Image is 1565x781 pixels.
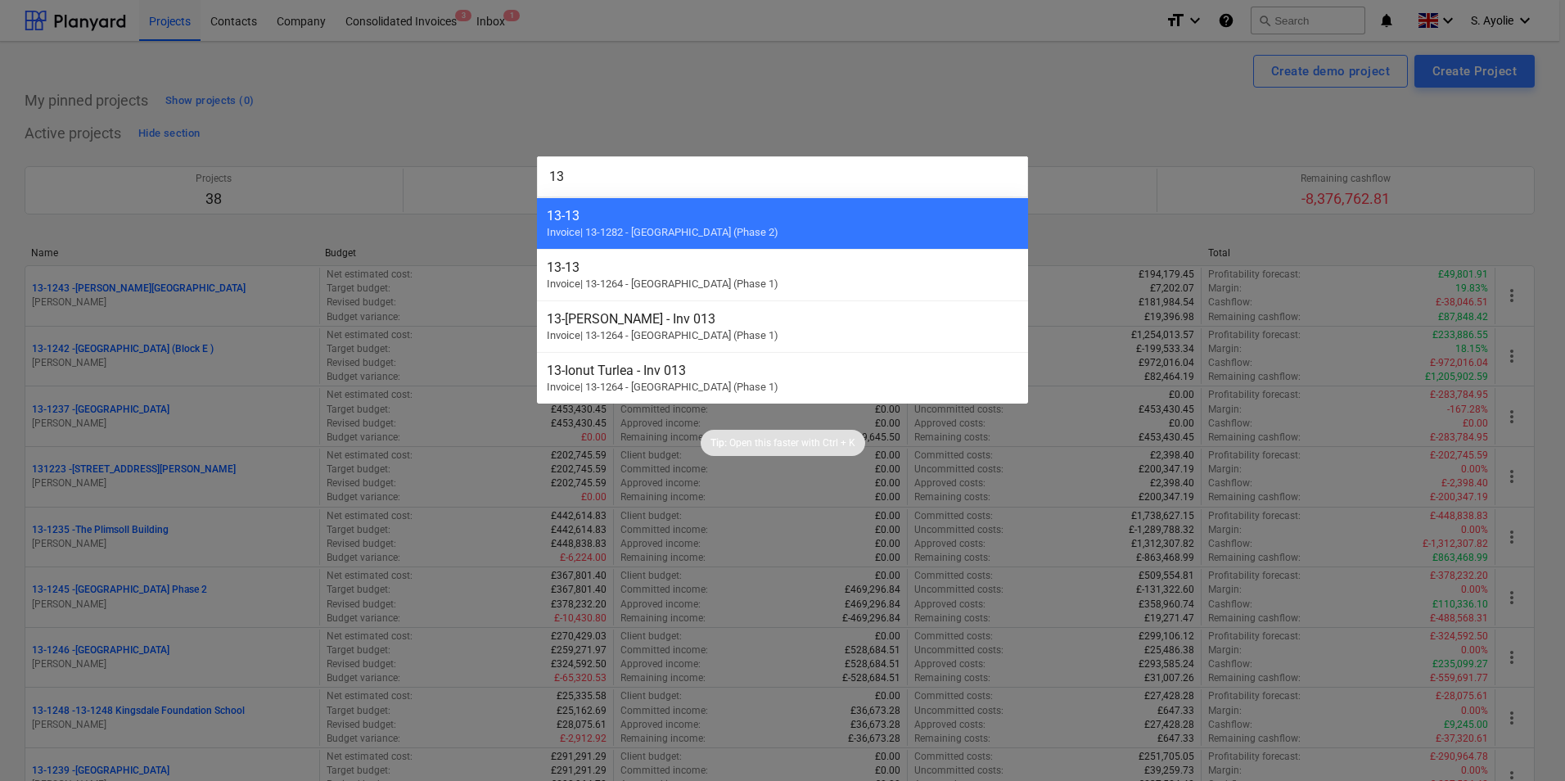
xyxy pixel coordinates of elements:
div: 13 - [PERSON_NAME] - Inv 013 [547,311,1018,327]
span: Invoice | 13-1264 - [GEOGRAPHIC_DATA] (Phase 1) [547,329,778,341]
div: 13 - 13 [547,260,1018,275]
p: Tip: [710,436,727,450]
input: Search for projects, line-items, subcontracts, valuations, subcontractors... [537,156,1028,197]
div: 13-13Invoice| 13-1282 - [GEOGRAPHIC_DATA] (Phase 2) [537,197,1028,249]
div: Tip:Open this faster withCtrl + K [701,430,865,456]
div: 13-Ionut Turlea - Inv 013Invoice| 13-1264 - [GEOGRAPHIC_DATA] (Phase 1) [537,352,1028,404]
span: Invoice | 13-1264 - [GEOGRAPHIC_DATA] (Phase 1) [547,381,778,393]
iframe: Chat Widget [1483,702,1565,781]
p: Open this faster with [729,436,820,450]
div: 13 - Ionut Turlea - Inv 013 [547,363,1018,378]
span: Invoice | 13-1264 - [GEOGRAPHIC_DATA] (Phase 1) [547,278,778,290]
p: Ctrl + K [823,436,855,450]
div: 13-[PERSON_NAME] - Inv 013Invoice| 13-1264 - [GEOGRAPHIC_DATA] (Phase 1) [537,300,1028,352]
div: 13-13Invoice| 13-1264 - [GEOGRAPHIC_DATA] (Phase 1) [537,249,1028,300]
div: 13 - 13 [547,208,1018,223]
span: Invoice | 13-1282 - [GEOGRAPHIC_DATA] (Phase 2) [547,226,778,238]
